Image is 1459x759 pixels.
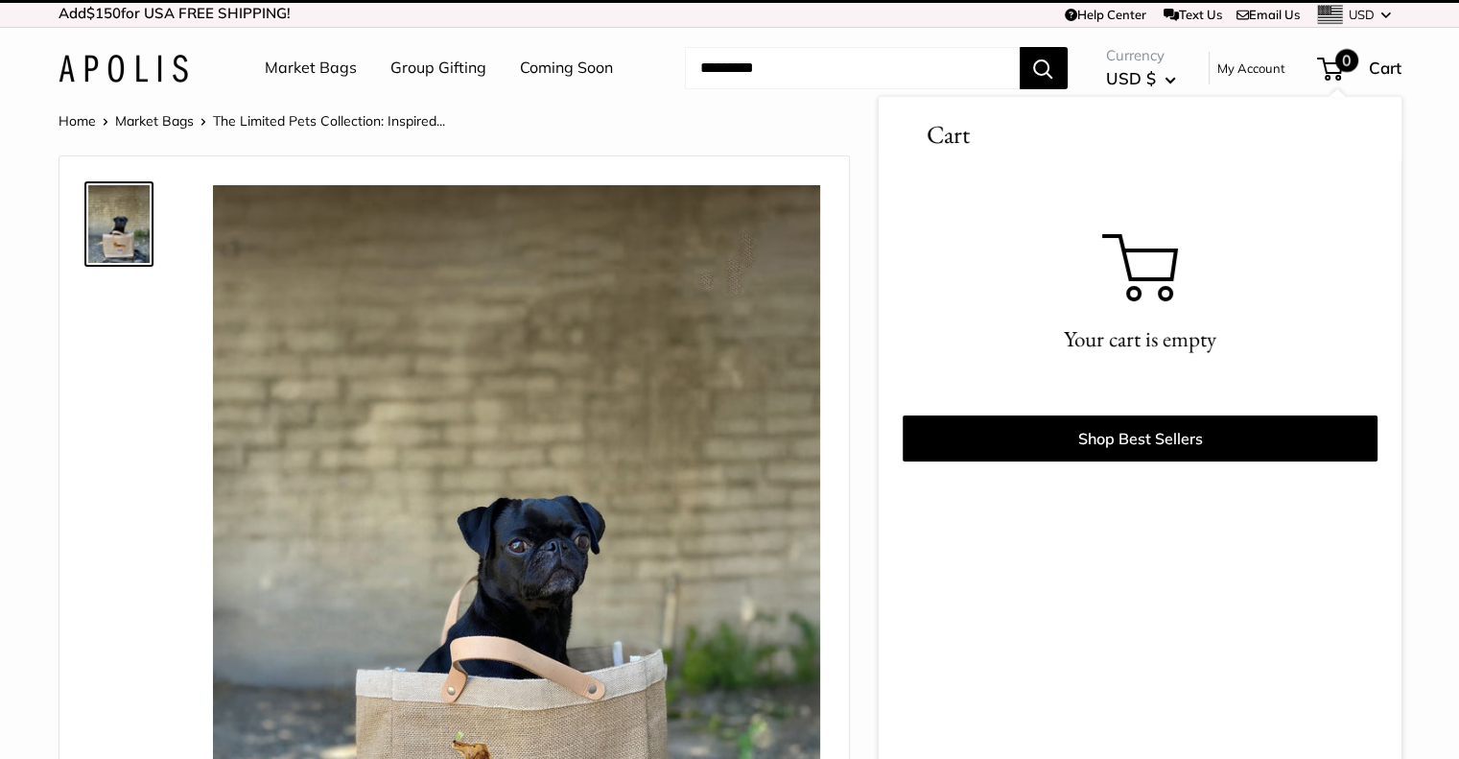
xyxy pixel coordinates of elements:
button: USD $ [1106,63,1176,94]
span: USD [1349,7,1375,22]
input: Search... [685,47,1020,89]
span: Currency [1106,42,1176,69]
h3: Cart [903,116,1377,154]
nav: Breadcrumb [59,108,445,133]
a: Email Us [1236,7,1300,22]
a: Market Bags [115,112,194,130]
a: My Account [1217,57,1285,80]
button: Search [1020,47,1068,89]
a: Market Bags [265,54,357,83]
a: The Limited Pets Collection: Inspired by Your Best Friends [84,181,153,267]
a: Home [59,112,96,130]
img: Apolis [59,55,188,83]
a: Help Center [1065,7,1146,22]
span: 0 [1335,49,1358,72]
a: 0 Cart [1319,53,1401,83]
img: The Limited Pets Collection: Inspired by Your Best Friends [88,185,150,263]
a: Text Us [1164,7,1222,22]
a: Group Gifting [390,54,486,83]
p: Your cart is empty [927,320,1353,358]
span: $150 [86,4,121,22]
span: Cart [1369,58,1401,78]
span: The Limited Pets Collection: Inspired... [213,112,445,130]
a: Shop Best Sellers [903,415,1377,462]
span: USD $ [1106,68,1156,88]
a: Coming Soon [520,54,613,83]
